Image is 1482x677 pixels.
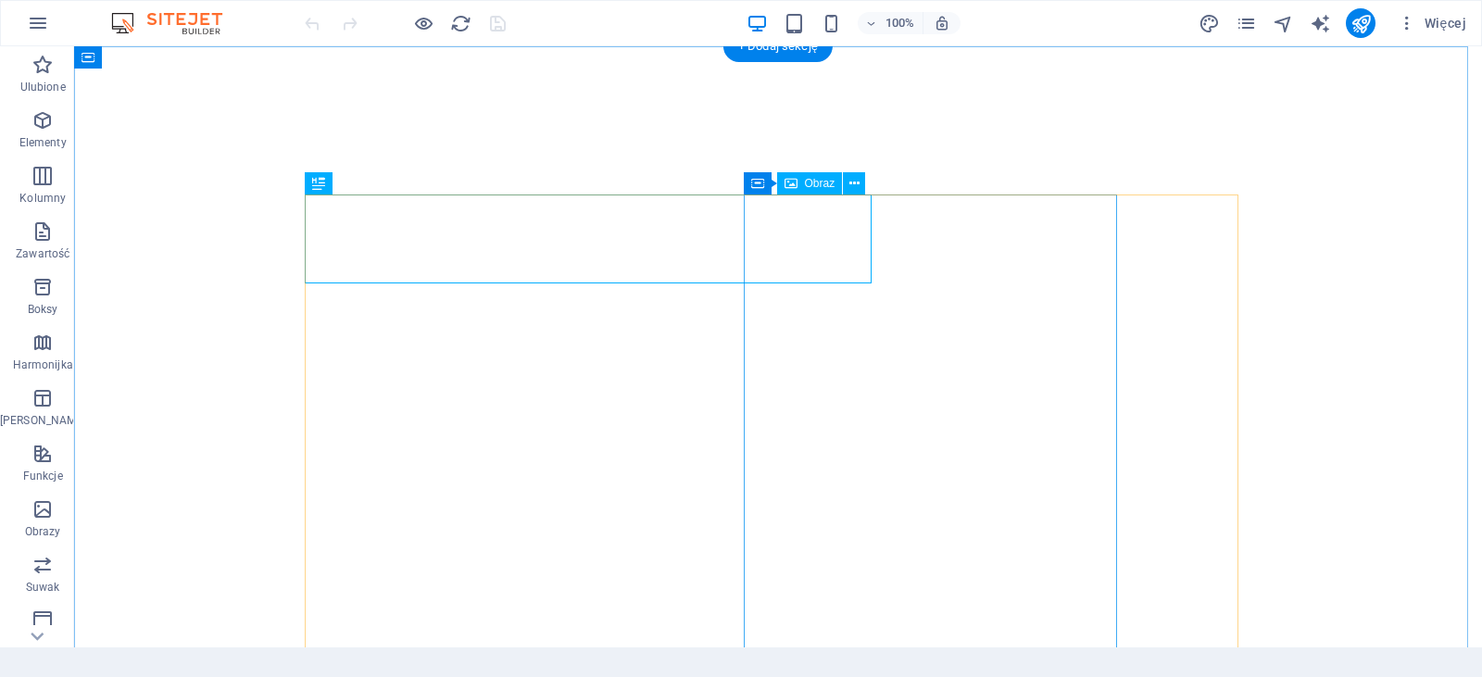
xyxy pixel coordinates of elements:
[449,12,471,34] button: reload
[1346,8,1375,38] button: publish
[23,469,63,483] p: Funkcje
[1398,14,1466,32] span: Więcej
[1199,13,1220,34] i: Projekt (Ctrl+Alt+Y)
[25,524,61,539] p: Obrazy
[1350,13,1372,34] i: Opublikuj
[1236,13,1257,34] i: Strony (Ctrl+Alt+S)
[16,246,69,261] p: Zawartość
[107,12,245,34] img: Editor Logo
[1235,12,1257,34] button: pages
[1272,12,1294,34] button: navigator
[1390,8,1474,38] button: Więcej
[1310,13,1331,34] i: AI Writer
[19,135,67,150] p: Elementy
[20,80,66,94] p: Ulubione
[723,31,833,62] div: + Dodaj sekcję
[1309,12,1331,34] button: text_generator
[805,178,835,189] span: Obraz
[1273,13,1294,34] i: Nawigator
[858,12,923,34] button: 100%
[28,302,58,317] p: Boksy
[450,13,471,34] i: Przeładuj stronę
[13,357,73,372] p: Harmonijka
[885,12,915,34] h6: 100%
[1198,12,1220,34] button: design
[412,12,434,34] button: Kliknij tutaj, aby wyjść z trybu podglądu i kontynuować edycję
[19,191,66,206] p: Kolumny
[934,15,950,31] i: Po zmianie rozmiaru automatycznie dostosowuje poziom powiększenia do wybranego urządzenia.
[26,580,60,595] p: Suwak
